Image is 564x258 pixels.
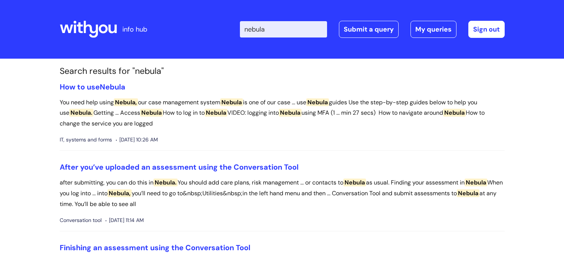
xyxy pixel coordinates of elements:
[154,179,178,186] span: Nebula.
[443,109,466,117] span: Nebula
[205,109,227,117] span: Nebula
[279,109,301,117] span: Nebula
[240,21,505,38] div: | -
[457,189,479,197] span: Nebula
[410,21,456,38] a: My queries
[60,66,505,76] h1: Search results for "nebula"
[60,243,250,252] a: Finishing an assessment using the Conversation Tool
[60,216,102,225] span: Conversation tool
[140,109,163,117] span: Nebula
[468,21,505,38] a: Sign out
[122,23,147,35] p: info hub
[306,98,329,106] span: Nebula
[100,82,125,92] span: Nebula
[60,97,505,129] p: You need help using our case management system is one of our case ... use guides Use the step-by-...
[339,21,399,38] a: Submit a query
[220,98,243,106] span: Nebula
[60,177,505,209] p: after submitting, you can do this in You should add care plans, risk management ... or contacts t...
[108,189,132,197] span: Nebula,
[343,179,366,186] span: Nebula
[105,216,144,225] span: [DATE] 11:14 AM
[69,109,93,117] span: Nebula.
[60,82,125,92] a: How to useNebula
[465,179,487,186] span: Nebula
[240,21,327,37] input: Search
[116,135,158,144] span: [DATE] 10:26 AM
[114,98,138,106] span: Nebula,
[60,135,112,144] span: IT, systems and forms
[60,162,299,172] a: After you’ve uploaded an assessment using the Conversation Tool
